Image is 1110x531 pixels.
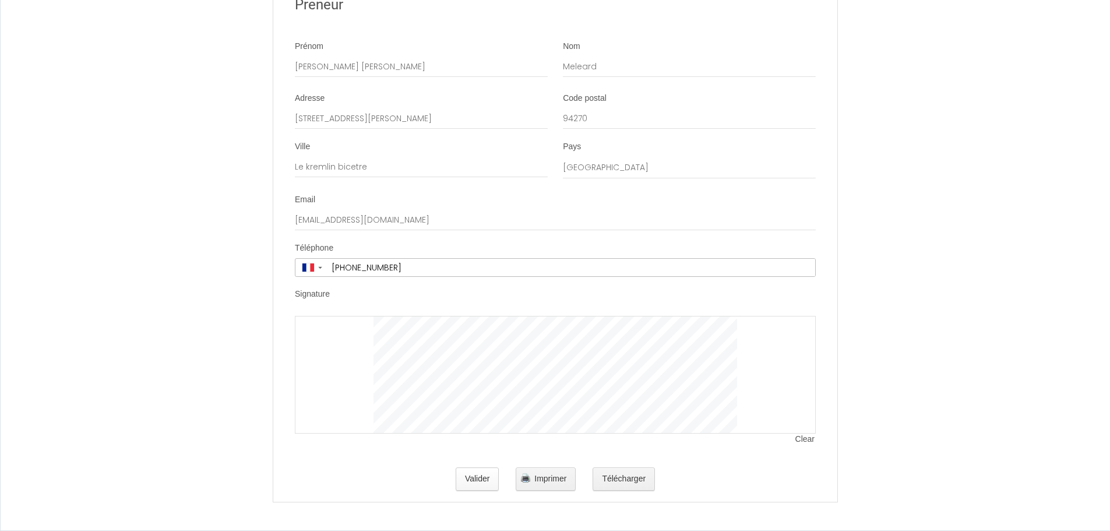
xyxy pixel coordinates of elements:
[456,467,499,491] button: Valider
[295,242,333,254] label: Téléphone
[563,141,581,153] label: Pays
[295,194,315,206] label: Email
[521,473,530,483] img: printer.png
[295,289,330,300] label: Signature
[534,474,566,483] span: Imprimer
[295,141,310,153] label: Ville
[327,259,815,276] input: +33 6 12 34 56 78
[593,467,655,491] button: Télécharger
[295,41,323,52] label: Prénom
[563,93,607,104] label: Code postal
[295,93,325,104] label: Adresse
[563,41,580,52] label: Nom
[795,434,816,445] span: Clear
[516,467,576,491] button: Imprimer
[317,265,323,270] span: ▼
